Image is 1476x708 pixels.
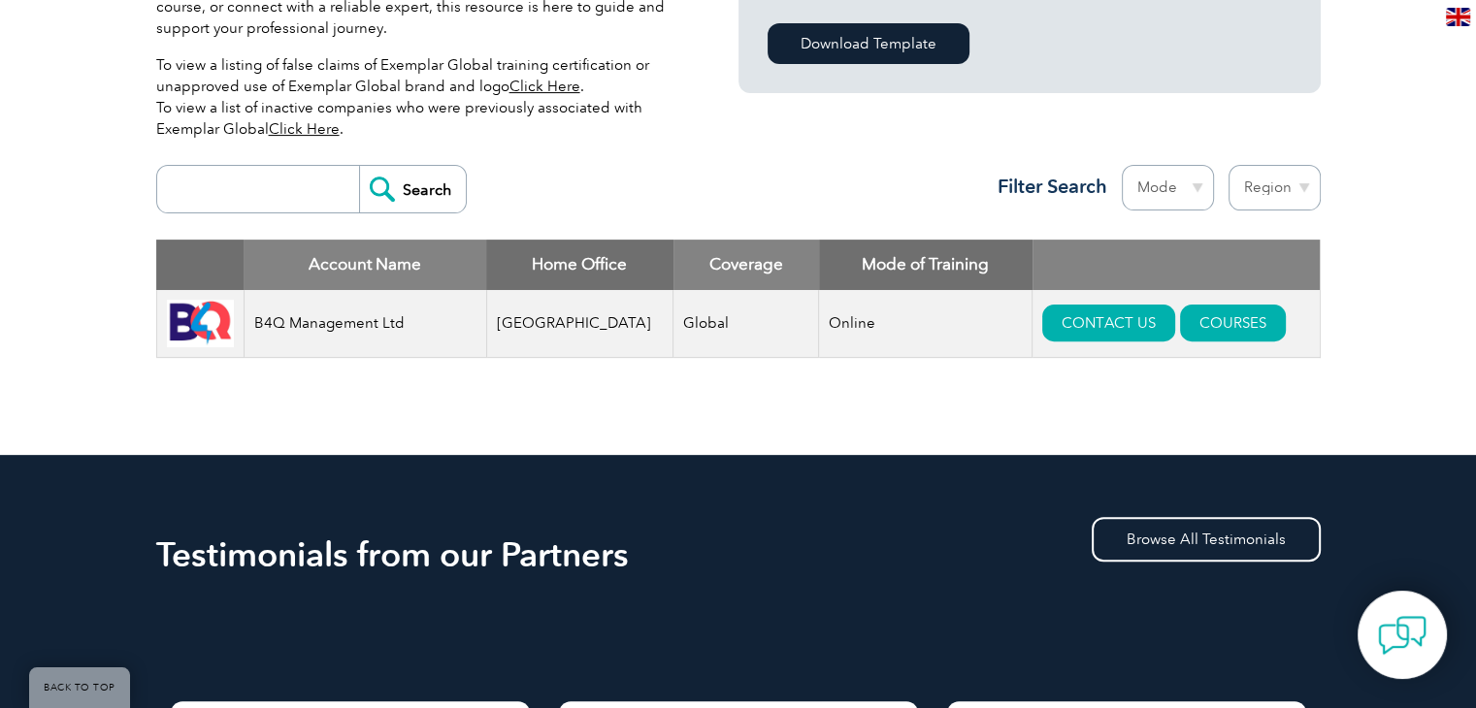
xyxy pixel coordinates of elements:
[29,667,130,708] a: BACK TO TOP
[486,240,673,290] th: Home Office: activate to sort column ascending
[986,175,1107,199] h3: Filter Search
[1033,240,1320,290] th: : activate to sort column ascending
[244,240,486,290] th: Account Name: activate to sort column descending
[509,78,580,95] a: Click Here
[167,300,234,347] img: 9db4b902-10da-eb11-bacb-002248158a6d-logo.jpg
[819,290,1033,358] td: Online
[673,240,819,290] th: Coverage: activate to sort column ascending
[269,120,340,138] a: Click Here
[819,240,1033,290] th: Mode of Training: activate to sort column ascending
[1180,305,1286,341] a: COURSES
[244,290,486,358] td: B4Q Management Ltd
[486,290,673,358] td: [GEOGRAPHIC_DATA]
[156,539,1321,570] h2: Testimonials from our Partners
[1378,611,1427,660] img: contact-chat.png
[1042,305,1175,341] a: CONTACT US
[1092,517,1321,562] a: Browse All Testimonials
[1446,8,1470,26] img: en
[156,54,680,140] p: To view a listing of false claims of Exemplar Global training certification or unapproved use of ...
[673,290,819,358] td: Global
[359,166,466,212] input: Search
[768,23,969,64] a: Download Template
